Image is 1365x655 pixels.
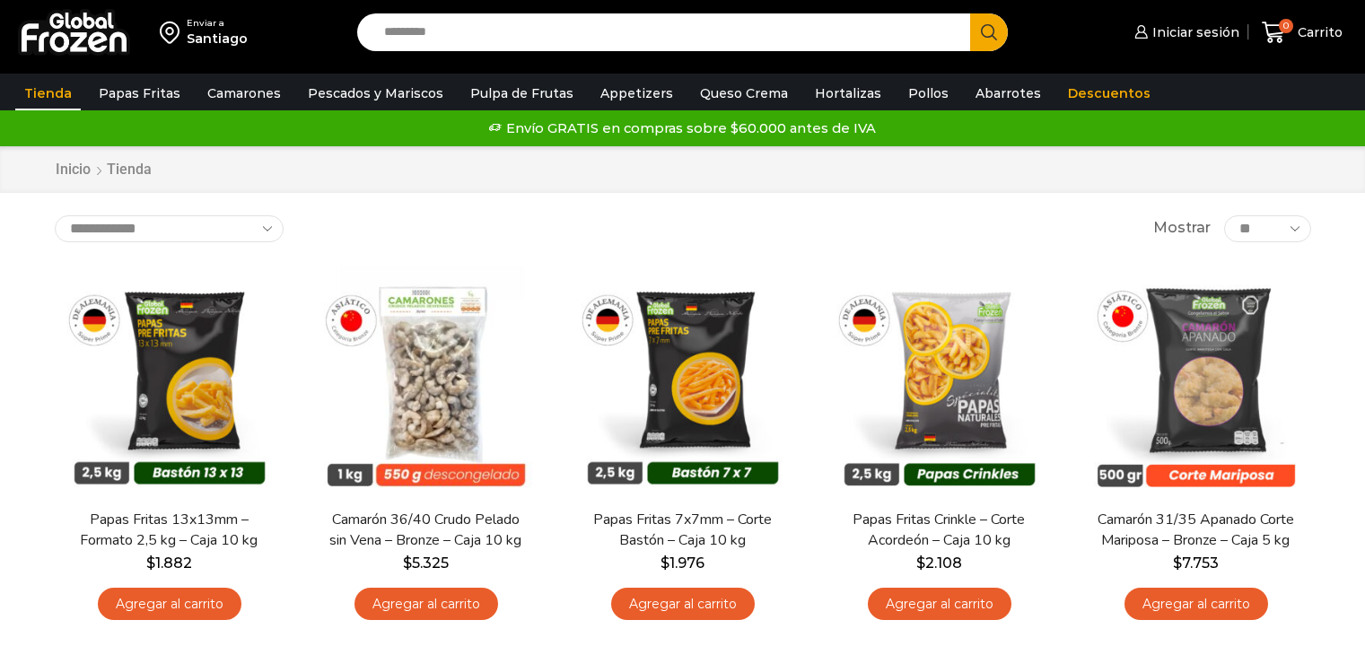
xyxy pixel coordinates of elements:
h1: Tienda [107,161,152,178]
a: Agregar al carrito: “Papas Fritas Crinkle - Corte Acordeón - Caja 10 kg” [868,588,1011,621]
a: Iniciar sesión [1130,14,1239,50]
a: Inicio [55,160,92,180]
span: Iniciar sesión [1148,23,1239,41]
bdi: 1.976 [661,555,704,572]
bdi: 1.882 [146,555,192,572]
button: Search button [970,13,1008,51]
select: Pedido de la tienda [55,215,284,242]
a: Pescados y Mariscos [299,76,452,110]
a: Appetizers [591,76,682,110]
a: Camarón 31/35 Apanado Corte Mariposa – Bronze – Caja 5 kg [1092,510,1299,551]
span: $ [403,555,412,572]
span: $ [1173,555,1182,572]
span: Carrito [1293,23,1343,41]
span: $ [146,555,155,572]
a: Camarón 36/40 Crudo Pelado sin Vena – Bronze – Caja 10 kg [322,510,529,551]
a: Papas Fritas Crinkle – Corte Acordeón – Caja 10 kg [836,510,1042,551]
a: Abarrotes [967,76,1050,110]
bdi: 7.753 [1173,555,1219,572]
span: 0 [1279,19,1293,33]
a: Papas Fritas 7x7mm – Corte Bastón – Caja 10 kg [579,510,785,551]
span: $ [916,555,925,572]
bdi: 2.108 [916,555,962,572]
a: Agregar al carrito: “Camarón 36/40 Crudo Pelado sin Vena - Bronze - Caja 10 kg” [354,588,498,621]
div: Enviar a [187,17,248,30]
a: Agregar al carrito: “Camarón 31/35 Apanado Corte Mariposa - Bronze - Caja 5 kg” [1124,588,1268,621]
a: Descuentos [1059,76,1159,110]
div: Santiago [187,30,248,48]
a: Agregar al carrito: “Papas Fritas 13x13mm - Formato 2,5 kg - Caja 10 kg” [98,588,241,621]
a: 0 Carrito [1257,12,1347,54]
a: Pulpa de Frutas [461,76,582,110]
a: Pollos [899,76,958,110]
a: Camarones [198,76,290,110]
span: Mostrar [1153,218,1211,239]
span: $ [661,555,669,572]
bdi: 5.325 [403,555,449,572]
nav: Breadcrumb [55,160,152,180]
a: Queso Crema [691,76,797,110]
a: Hortalizas [806,76,890,110]
a: Papas Fritas [90,76,189,110]
img: address-field-icon.svg [160,17,187,48]
a: Agregar al carrito: “Papas Fritas 7x7mm - Corte Bastón - Caja 10 kg” [611,588,755,621]
a: Papas Fritas 13x13mm – Formato 2,5 kg – Caja 10 kg [66,510,272,551]
a: Tienda [15,76,81,110]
